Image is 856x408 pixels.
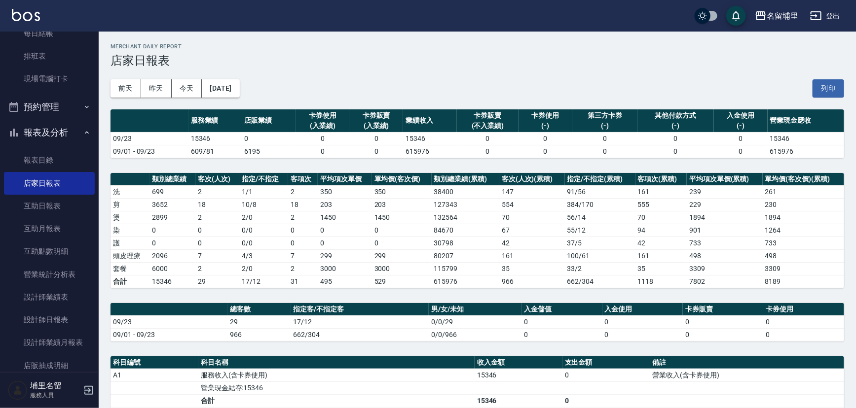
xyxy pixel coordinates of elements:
a: 互助日報表 [4,195,95,217]
td: 0 [683,328,763,341]
button: 今天 [172,79,202,98]
td: 0 [714,132,768,145]
td: 0 [296,145,349,158]
td: 38400 [432,185,499,198]
th: 男/女/未知 [429,303,521,316]
td: 0 [602,315,683,328]
img: Logo [12,9,40,21]
td: 35 [635,262,687,275]
td: 3309 [687,262,763,275]
td: 84670 [432,224,499,237]
th: 單均價(客次價)(累積) [763,173,844,186]
td: 42 [635,237,687,249]
td: 30798 [432,237,499,249]
td: 0 [149,237,195,249]
td: 498 [763,249,844,262]
th: 總客數 [227,303,291,316]
th: 指定/不指定(累積) [565,173,635,186]
td: 2 [288,185,318,198]
td: 56 / 14 [565,211,635,224]
td: 3652 [149,198,195,211]
td: 6195 [242,145,296,158]
th: 類別總業績 [149,173,195,186]
td: 0 [196,237,239,249]
td: 662/304 [565,275,635,288]
td: 服務收入(含卡券使用) [198,369,475,381]
td: 2 [288,262,318,275]
a: 設計師日報表 [4,308,95,331]
td: 37 / 5 [565,237,635,249]
div: 第三方卡券 [575,110,635,121]
td: 384 / 170 [565,198,635,211]
th: 單均價(客次價) [372,173,432,186]
button: 昨天 [141,79,172,98]
td: 0 / 0 [239,224,288,237]
td: 299 [372,249,432,262]
td: 09/23 [111,315,227,328]
a: 互助月報表 [4,217,95,240]
h2: Merchant Daily Report [111,43,844,50]
td: 6000 [149,262,195,275]
td: 15346 [768,132,844,145]
td: 0 [637,145,714,158]
td: 0 [519,145,572,158]
td: 147 [499,185,565,198]
a: 互助點數明細 [4,240,95,263]
td: 94 [635,224,687,237]
td: 2096 [149,249,195,262]
th: 營業現金應收 [768,109,844,133]
div: (-) [575,121,635,131]
td: 615976 [768,145,844,158]
th: 客項次(累積) [635,173,687,186]
td: 350 [318,185,372,198]
td: A1 [111,369,198,381]
td: 127343 [432,198,499,211]
td: 161 [499,249,565,262]
td: 495 [318,275,372,288]
td: 555 [635,198,687,211]
td: 0 [349,145,403,158]
td: 299 [318,249,372,262]
td: 0 [318,237,372,249]
th: 科目編號 [111,356,198,369]
th: 平均項次單價(累積) [687,173,763,186]
td: 0 [457,132,519,145]
td: 1264 [763,224,844,237]
td: 42 [499,237,565,249]
td: 80207 [432,249,499,262]
td: 203 [372,198,432,211]
td: 0 / 0 [239,237,288,249]
td: 901 [687,224,763,237]
td: 0 [196,224,239,237]
td: 8189 [763,275,844,288]
td: 09/01 - 09/23 [111,145,188,158]
td: 燙 [111,211,149,224]
div: (-) [640,121,711,131]
td: 0 [572,132,637,145]
div: 卡券販賣 [459,110,516,121]
td: 3000 [318,262,372,275]
td: 29 [227,315,291,328]
th: 指定/不指定 [239,173,288,186]
td: 10 / 8 [239,198,288,211]
div: (入業績) [352,121,401,131]
td: 733 [687,237,763,249]
td: 0 [242,132,296,145]
td: 529 [372,275,432,288]
td: 91 / 56 [565,185,635,198]
td: 615976 [403,145,457,158]
td: 15346 [475,369,562,381]
td: 2899 [149,211,195,224]
th: 客次(人次)(累積) [499,173,565,186]
a: 報表目錄 [4,149,95,171]
td: 0 [562,394,650,407]
td: 15346 [475,394,562,407]
td: 29 [196,275,239,288]
td: 161 [635,249,687,262]
td: 1894 [763,211,844,224]
td: 2 [196,211,239,224]
td: 1 / 1 [239,185,288,198]
th: 支出金額 [562,356,650,369]
div: 名留埔里 [767,10,798,22]
td: 35 [499,262,565,275]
